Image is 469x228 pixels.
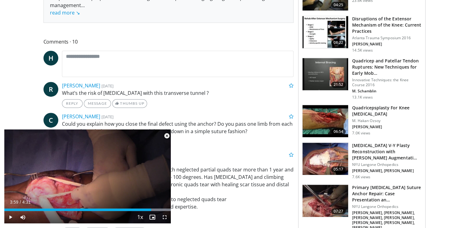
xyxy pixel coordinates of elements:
p: What’s the risk of [MEDICAL_DATA] with this transverse tunnel ? [62,89,294,97]
span: 3:59 [10,200,18,205]
img: AlCdVYZxUWkgWPEX4xMDoxOjA4MTsiGN.150x105_q85_crop-smart_upscale.jpg [302,58,348,90]
button: Close [161,129,173,142]
span: 21:52 [331,82,346,88]
p: Innovative Techniques: the Knee Course 2016 [352,78,422,87]
button: Playback Rate [134,211,146,223]
a: Thumbs Up [112,99,147,108]
span: 4:31 [22,200,31,205]
h3: Primary [MEDICAL_DATA] Suture Anchor Repair: Case Presentation an… [352,184,422,203]
a: [PERSON_NAME] [62,113,100,120]
span: / [20,200,21,205]
span: ... [50,2,85,16]
img: c329ce19-05ea-4e12-b583-111b1ee27852.150x105_q85_crop-smart_upscale.jpg [302,16,348,48]
small: [DATE] [101,83,113,89]
p: Atlanta Trauma Symposium 2016 [352,36,422,40]
p: [PERSON_NAME], [PERSON_NAME] [352,168,422,173]
p: NYU Langone Orthopedics [352,204,422,209]
p: [PERSON_NAME] [352,42,422,47]
p: 14.5K views [352,48,372,53]
p: 7.6K views [352,175,370,179]
a: 06:54 Quadricepsplasty For Knee [MEDICAL_DATA] M. Hakan Ozsoy [PERSON_NAME] 7.0K views [302,105,422,137]
p: [PERSON_NAME] [352,125,422,129]
img: d014f5fd-cbc6-43de-885c-b4dd16b39b80.jpg.150x105_q85_crop-smart_upscale.jpg [302,143,348,175]
small: [DATE] [101,114,113,120]
a: Reply [62,99,83,108]
span: 05:17 [331,166,346,172]
a: 08:22 Disruptions of the Extensor Mechanism of the Knee: Current Practices Atlanta Trauma Symposi... [302,16,422,53]
span: Comments 10 [43,38,294,46]
button: Play [4,211,17,223]
a: Message [84,99,111,108]
video-js: Video Player [4,129,171,224]
h3: Disruptions of the Extensor Mechanism of the Knee: Current Practices [352,16,422,34]
p: M. Hakan Ozsoy [352,118,422,123]
h3: [MEDICAL_DATA] V-Y Plasty Reconstruction with [PERSON_NAME] Augmentati… [352,142,422,161]
span: 06:54 [331,129,346,135]
div: Progress Bar [4,209,171,211]
p: M. Schamblin [352,89,422,94]
img: 50956ccb-5814-4b6b-bfb2-e5cdb7275605.150x105_q85_crop-smart_upscale.jpg [302,105,348,137]
span: 04:25 [331,2,346,8]
span: 07:27 [331,208,346,214]
span: 08:22 [331,40,346,46]
p: thanks for your video presentation I have a case 66 year [DEMOGRAPHIC_DATA] with neglected partia... [62,158,294,225]
a: 05:17 [MEDICAL_DATA] V-Y Plasty Reconstruction with [PERSON_NAME] Augmentati… NYU Langone Orthope... [302,142,422,179]
button: Fullscreen [158,211,171,223]
p: 7.0K views [352,131,370,136]
a: 21:52 Quadricep and Patellar Tendon Ruptures: New Techniques for Early Mob… Innovative Techniques... [302,58,422,100]
a: C [43,113,58,128]
a: read more ↘ [50,9,80,16]
p: Could you explain how you close the final defect using the anchor? Do you pass one limb from each... [62,120,294,135]
p: NYU Langone Orthopedics [352,162,422,167]
a: H [43,51,58,65]
img: 15bf5406-dc85-4cf3-a1f4-8fc0e8a3f4de.150x105_q85_crop-smart_upscale.jpg [302,185,348,217]
h3: Quadricep and Patellar Tendon Ruptures: New Techniques for Early Mob… [352,58,422,76]
button: Enable picture-in-picture mode [146,211,158,223]
p: 13.1K views [352,95,372,100]
button: Mute [17,211,29,223]
a: [PERSON_NAME] [62,82,100,89]
h3: Quadricepsplasty For Knee [MEDICAL_DATA] [352,105,422,117]
a: R [43,82,58,97]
